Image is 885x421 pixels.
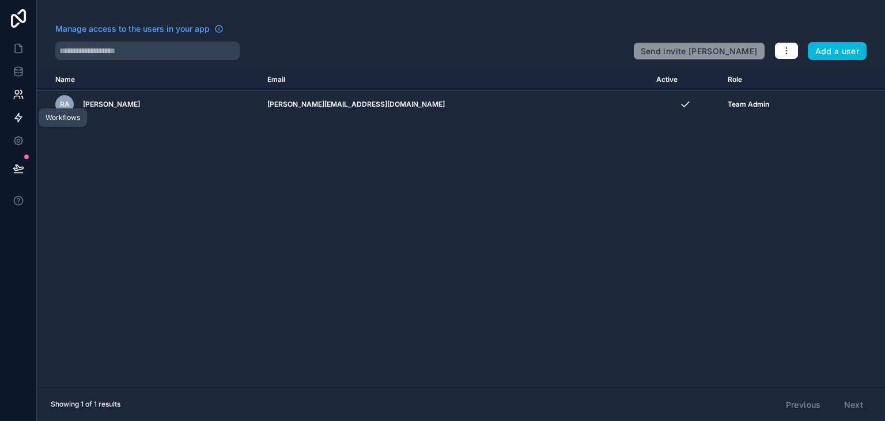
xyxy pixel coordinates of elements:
[37,69,260,91] th: Name
[260,69,649,91] th: Email
[60,100,70,109] span: rA
[46,113,80,122] div: Workflows
[37,69,885,388] div: scrollable content
[808,42,867,61] button: Add a user
[55,23,224,35] a: Manage access to the users in your app
[51,400,120,409] span: Showing 1 of 1 results
[728,100,769,109] span: Team Admin
[721,69,833,91] th: Role
[55,23,210,35] span: Manage access to the users in your app
[260,91,649,119] td: [PERSON_NAME][EMAIL_ADDRESS][DOMAIN_NAME]
[649,69,721,91] th: Active
[83,100,140,109] span: [PERSON_NAME]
